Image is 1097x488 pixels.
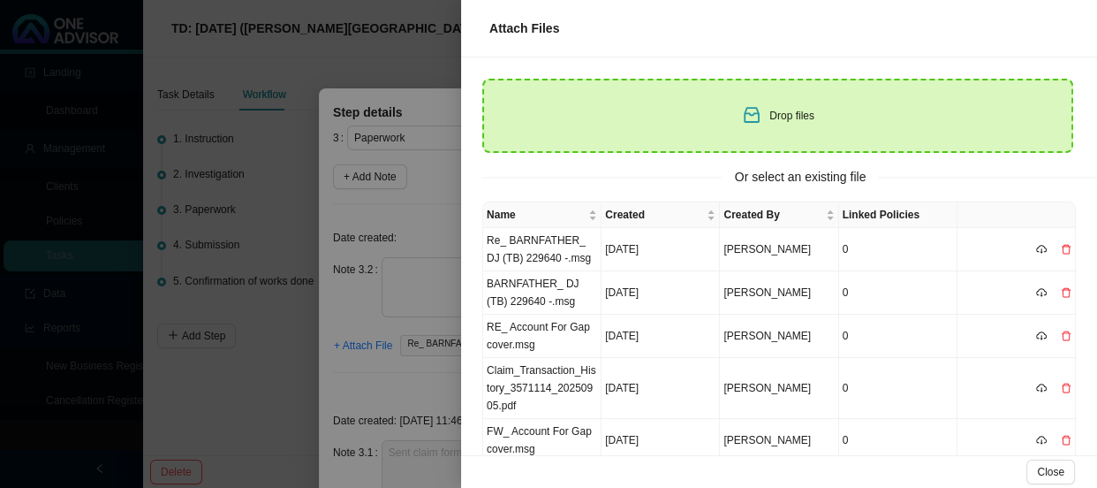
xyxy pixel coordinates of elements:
span: cloud-download [1036,287,1047,298]
span: delete [1061,244,1071,255]
td: [DATE] [601,358,720,419]
th: Created [601,202,720,228]
span: inbox [741,104,762,126]
td: Claim_Transaction_History_3571114_20250905.pdf [483,358,601,419]
span: cloud-download [1036,244,1047,255]
span: [PERSON_NAME] [723,286,811,299]
td: [DATE] [601,228,720,271]
span: delete [1061,435,1071,446]
td: [DATE] [601,419,720,462]
span: [PERSON_NAME] [723,434,811,446]
span: delete [1061,383,1071,393]
td: Re_ BARNFATHER_ DJ (TB) 229640 -.msg [483,228,601,271]
td: RE_ Account For Gap cover.msg [483,315,601,358]
td: FW_ Account For Gap cover.msg [483,419,601,462]
span: [PERSON_NAME] [723,382,811,394]
td: BARNFATHER_ DJ (TB) 229640 -.msg [483,271,601,315]
td: [DATE] [601,315,720,358]
span: delete [1061,331,1071,341]
span: Name [487,206,585,224]
th: Created By [720,202,838,228]
button: Close [1026,460,1075,484]
td: 0 [839,419,957,462]
span: delete [1061,287,1071,298]
span: Created [605,206,703,224]
td: 0 [839,358,957,419]
span: Drop files [769,110,814,122]
span: [PERSON_NAME] [723,243,811,255]
span: cloud-download [1036,435,1047,446]
span: [PERSON_NAME] [723,330,811,342]
span: Or select an existing file [723,167,879,187]
td: 0 [839,271,957,315]
td: [DATE] [601,271,720,315]
td: 0 [839,228,957,271]
span: Close [1037,463,1064,481]
span: Created By [723,206,821,224]
span: cloud-download [1036,383,1047,393]
th: Linked Policies [839,202,957,228]
span: Attach Files [489,21,559,35]
td: 0 [839,315,957,358]
th: Name [483,202,601,228]
span: cloud-download [1036,331,1047,341]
